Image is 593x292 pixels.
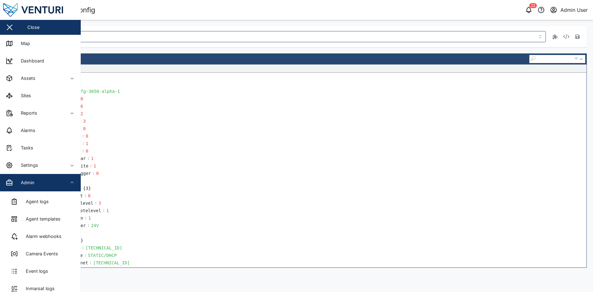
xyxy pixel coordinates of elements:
[84,244,123,251] div: [TECHNICAL_ID]
[27,24,39,31] div: Close
[90,155,100,162] div: 1
[82,147,84,155] td: :
[5,245,76,262] a: Camera Events
[16,127,35,134] div: Alarms
[579,55,584,63] button: Previous result (Shift + Enter)
[16,110,37,116] div: Reports
[79,110,89,117] div: 2
[89,259,92,267] td: :
[16,40,30,47] div: Map
[16,179,34,186] div: Admin
[85,148,95,154] div: 0
[90,162,92,170] td: :
[5,262,76,280] a: Event logs
[82,185,92,192] div: object containing 3 items
[16,75,35,82] div: Assets
[105,207,115,214] div: 1
[90,222,100,229] div: 24V
[97,200,107,207] div: 3
[82,118,92,125] div: 3
[84,214,87,222] td: :
[549,6,588,14] button: Admin User
[82,244,84,252] td: :
[21,198,49,205] div: Agent logs
[5,193,76,210] a: Agent logs
[71,267,92,274] div: gateway
[71,207,102,214] div: remotelevel
[3,3,84,17] img: Main Logo
[529,55,585,63] div: Search fields and values
[79,103,89,110] div: 6
[92,267,94,274] td: :
[560,6,588,14] div: Admin User
[102,207,105,214] td: :
[85,140,95,147] div: 1
[21,268,48,275] div: Event logs
[79,95,89,102] div: 0
[85,133,95,139] div: 0
[82,132,84,140] td: :
[87,155,89,162] td: :
[87,215,97,221] div: 1
[92,170,95,177] td: :
[574,55,579,63] button: Next result (Enter)
[16,92,31,99] div: Sites
[5,228,76,245] a: Alarm webhooks
[16,162,38,169] div: Settings
[21,250,58,257] div: Camera Events
[31,31,546,42] input: Choose an asset
[71,200,94,207] div: loglevel
[87,192,97,199] div: 0
[82,140,84,147] td: :
[87,252,118,259] div: STATIC/DHCP
[5,210,76,228] a: Agent templates
[21,285,55,292] div: Inmarsat logs
[87,222,89,229] td: :
[92,259,131,266] div: [TECHNICAL_ID]
[16,144,33,151] div: Tasks
[529,3,537,8] div: 22
[82,125,92,132] div: 0
[84,252,87,259] td: :
[93,162,102,169] div: 1
[95,170,105,177] div: 0
[94,199,97,207] td: :
[16,57,44,64] div: Dashboard
[21,216,61,222] div: Agent templates
[84,192,87,199] td: :
[77,88,121,95] div: vfg-3050-alpha-1
[95,267,133,274] div: [TECHNICAL_ID]
[21,233,61,240] div: Alarm webhooks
